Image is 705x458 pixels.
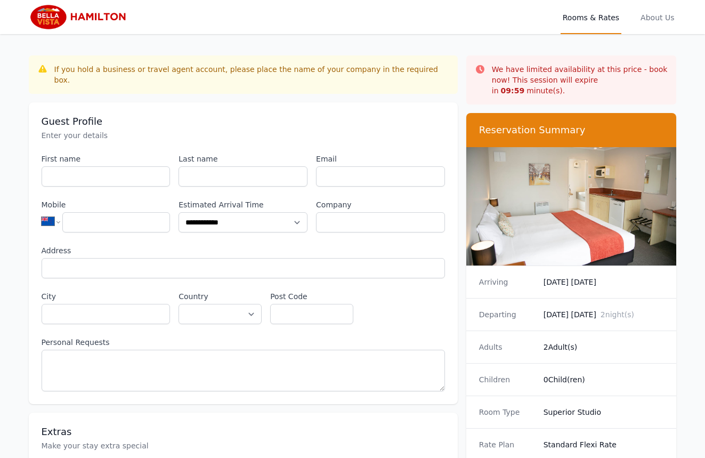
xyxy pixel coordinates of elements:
[544,309,664,320] dd: [DATE] [DATE]
[42,245,445,256] label: Address
[42,115,445,128] h3: Guest Profile
[42,154,171,164] label: First name
[42,291,171,302] label: City
[544,342,664,352] dd: 2 Adult(s)
[42,337,445,348] label: Personal Requests
[479,124,664,136] h3: Reservation Summary
[42,130,445,141] p: Enter your details
[544,277,664,287] dd: [DATE] [DATE]
[316,199,445,210] label: Company
[479,407,535,417] dt: Room Type
[179,291,262,302] label: Country
[42,199,171,210] label: Mobile
[42,425,445,438] h3: Extras
[316,154,445,164] label: Email
[501,86,525,95] strong: 09 : 59
[479,374,535,385] dt: Children
[179,199,307,210] label: Estimated Arrival Time
[492,64,668,96] p: We have limited availability at this price - book now! This session will expire in minute(s).
[544,374,664,385] dd: 0 Child(ren)
[179,154,307,164] label: Last name
[479,309,535,320] dt: Departing
[479,342,535,352] dt: Adults
[29,4,132,30] img: Bella Vista Hamilton
[544,407,664,417] dd: Superior Studio
[466,147,677,266] img: Superior Studio
[479,439,535,450] dt: Rate Plan
[54,64,449,85] div: If you hold a business or travel agent account, please place the name of your company in the requ...
[544,439,664,450] dd: Standard Flexi Rate
[270,291,353,302] label: Post Code
[479,277,535,287] dt: Arriving
[601,310,634,319] span: 2 night(s)
[42,440,445,451] p: Make your stay extra special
